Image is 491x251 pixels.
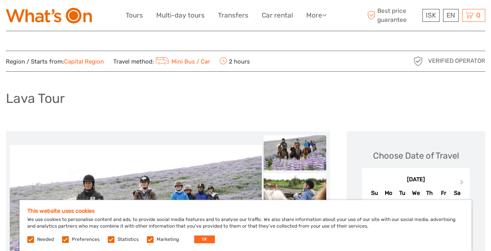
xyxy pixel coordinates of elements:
[423,188,436,198] div: Th
[27,208,464,214] h5: This website uses cookies
[90,12,99,21] button: Open LiveChat chat widget
[395,188,409,198] div: Tu
[20,200,471,251] div: We use cookies to personalise content and ads, to provide social media features and to analyse ou...
[37,236,54,243] label: Needed
[443,9,459,22] div: EN
[306,10,327,21] a: More
[264,135,326,170] img: 5a87ccb90bc04f8e9e92c00eb905f37c_slider_thumbnail.jpg
[220,56,250,67] span: 2 hours
[194,235,215,243] button: OK
[368,188,381,198] div: Su
[428,57,485,65] span: Verified Operator
[412,55,424,67] img: verified_operator_grey_128.png
[365,7,420,24] span: Best price guarantee
[409,188,423,198] div: We
[382,188,395,198] div: Mo
[6,90,65,106] h1: Lava Tour
[157,236,179,243] label: Marketing
[113,56,210,67] span: Travel method:
[72,236,100,243] label: Preferences
[475,11,482,19] span: 0
[456,178,469,190] button: Next Month
[362,176,470,184] div: [DATE]
[218,10,248,21] a: Transfers
[262,10,293,21] a: Car rental
[126,10,143,21] a: Tours
[426,11,436,19] span: ISK
[436,188,450,198] div: Fr
[156,10,205,21] a: Multi-day tours
[64,58,104,65] a: Capital Region
[6,58,104,66] span: Region / Starts from:
[154,58,210,65] a: Mini Bus / Car
[11,14,88,20] p: We're away right now. Please check back later!
[6,8,92,23] img: What's On
[373,150,459,162] div: Choose Date of Travel
[118,236,139,243] label: Statistics
[264,173,326,208] img: 871db45b2df043358d9a42bb041fa836_slider_thumbnail.jpg
[450,188,464,198] div: Sa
